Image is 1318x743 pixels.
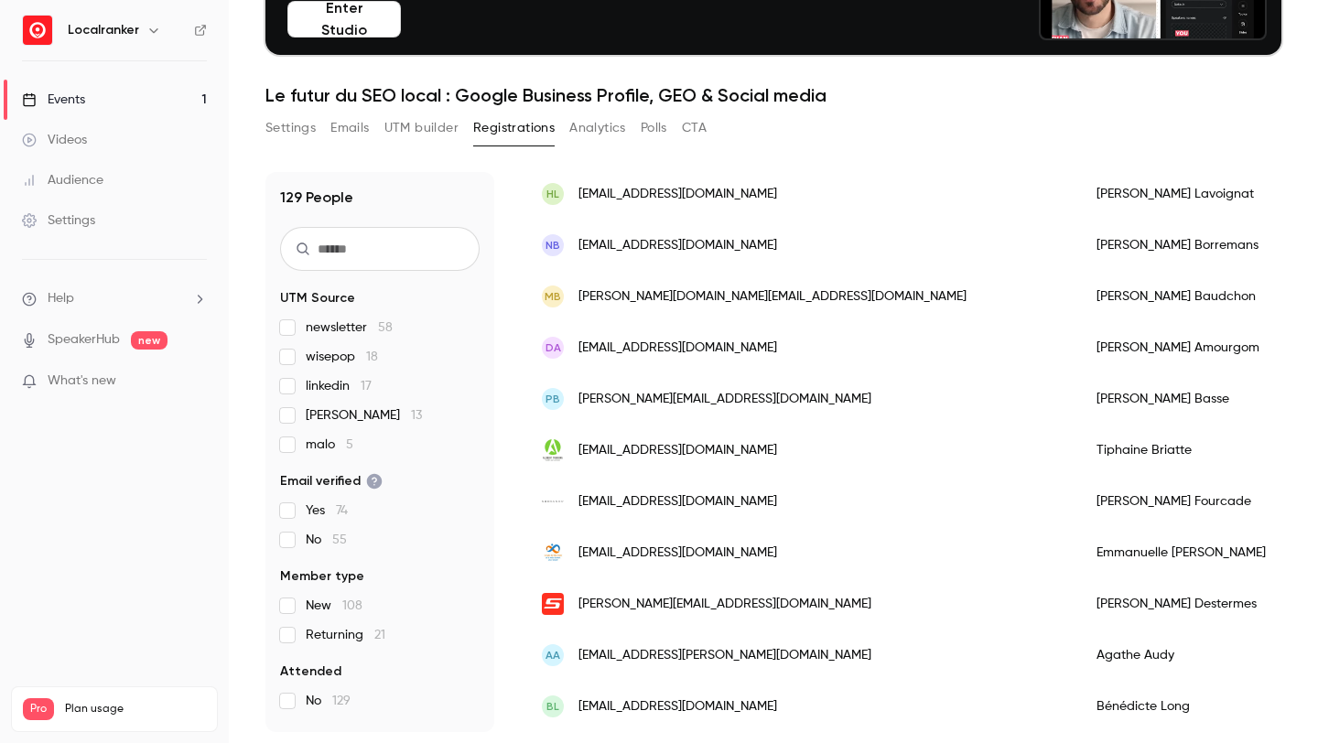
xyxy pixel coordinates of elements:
div: [PERSON_NAME] Amourgom [1078,322,1307,373]
span: malo [306,436,353,454]
span: 5 [346,438,353,451]
span: new [131,331,167,350]
span: Yes [306,501,348,520]
div: Agathe Audy [1078,630,1307,681]
h1: Le futur du SEO local : Google Business Profile, GEO & Social media [265,84,1281,106]
span: Attended [280,662,341,681]
button: Polls [641,113,667,143]
span: [EMAIL_ADDRESS][DOMAIN_NAME] [578,236,777,255]
div: [PERSON_NAME] Borremans [1078,220,1307,271]
li: help-dropdown-opener [22,289,207,308]
span: BL [546,698,559,715]
span: DA [546,339,561,356]
div: Settings [22,211,95,230]
div: Audience [22,171,103,189]
div: Emmanuelle [PERSON_NAME] [1078,527,1307,578]
span: Plan usage [65,702,206,716]
span: 55 [332,533,347,546]
div: Videos [22,131,87,149]
span: [EMAIL_ADDRESS][DOMAIN_NAME] [578,697,777,716]
div: [PERSON_NAME] Destermes [1078,578,1307,630]
span: [PERSON_NAME][DOMAIN_NAME][EMAIL_ADDRESS][DOMAIN_NAME] [578,287,967,307]
span: No [306,531,347,549]
span: Returning [306,626,385,644]
span: 129 [332,695,351,707]
span: What's new [48,371,116,391]
span: AA [546,647,560,663]
span: [PERSON_NAME] [306,406,422,425]
span: NB [546,237,560,253]
span: 21 [374,629,385,641]
button: UTM builder [384,113,459,143]
span: UTM Source [280,289,355,307]
span: 13 [411,409,422,422]
div: Bénédicte Long [1078,681,1307,732]
div: [PERSON_NAME] Lavoignat [1078,168,1307,220]
div: Tiphaine Briatte [1078,425,1307,476]
span: 74 [336,504,348,517]
button: Analytics [569,113,626,143]
span: [EMAIL_ADDRESS][DOMAIN_NAME] [578,339,777,358]
span: Help [48,289,74,308]
span: MB [545,288,561,305]
img: allibert-trekking.com [542,439,564,461]
span: [PERSON_NAME][EMAIL_ADDRESS][DOMAIN_NAME] [578,390,871,409]
img: n4brands.com [542,501,564,502]
span: [EMAIL_ADDRESS][DOMAIN_NAME] [578,544,777,563]
span: wisepop [306,348,378,366]
span: [EMAIL_ADDRESS][DOMAIN_NAME] [578,492,777,511]
a: SpeakerHub [48,330,120,350]
span: PB [546,391,560,407]
span: 108 [342,599,362,612]
div: [PERSON_NAME] Fourcade [1078,476,1307,527]
h6: Localranker [68,21,139,39]
button: CTA [682,113,707,143]
h1: 129 People [280,187,353,209]
span: [EMAIL_ADDRESS][PERSON_NAME][DOMAIN_NAME] [578,646,871,665]
img: shiftech.fr [542,593,564,615]
span: [EMAIL_ADDRESS][DOMAIN_NAME] [578,185,777,204]
img: Localranker [23,16,52,45]
span: 18 [366,350,378,363]
div: [PERSON_NAME] Baudchon [1078,271,1307,322]
span: 58 [378,321,393,334]
span: [EMAIL_ADDRESS][DOMAIN_NAME] [578,441,777,460]
span: newsletter [306,318,393,337]
span: 17 [361,380,372,393]
span: Member type [280,567,364,586]
button: Settings [265,113,316,143]
div: [PERSON_NAME] Basse [1078,373,1307,425]
div: Events [22,91,85,109]
span: New [306,597,362,615]
button: Emails [330,113,369,143]
button: Enter Studio [287,1,401,38]
span: No [306,692,351,710]
span: linkedin [306,377,372,395]
span: HL [546,186,559,202]
span: [PERSON_NAME][EMAIL_ADDRESS][DOMAIN_NAME] [578,595,871,614]
button: Registrations [473,113,555,143]
span: Pro [23,698,54,720]
span: Email verified [280,472,383,490]
img: lelabodemissgeek.fr [542,542,564,564]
